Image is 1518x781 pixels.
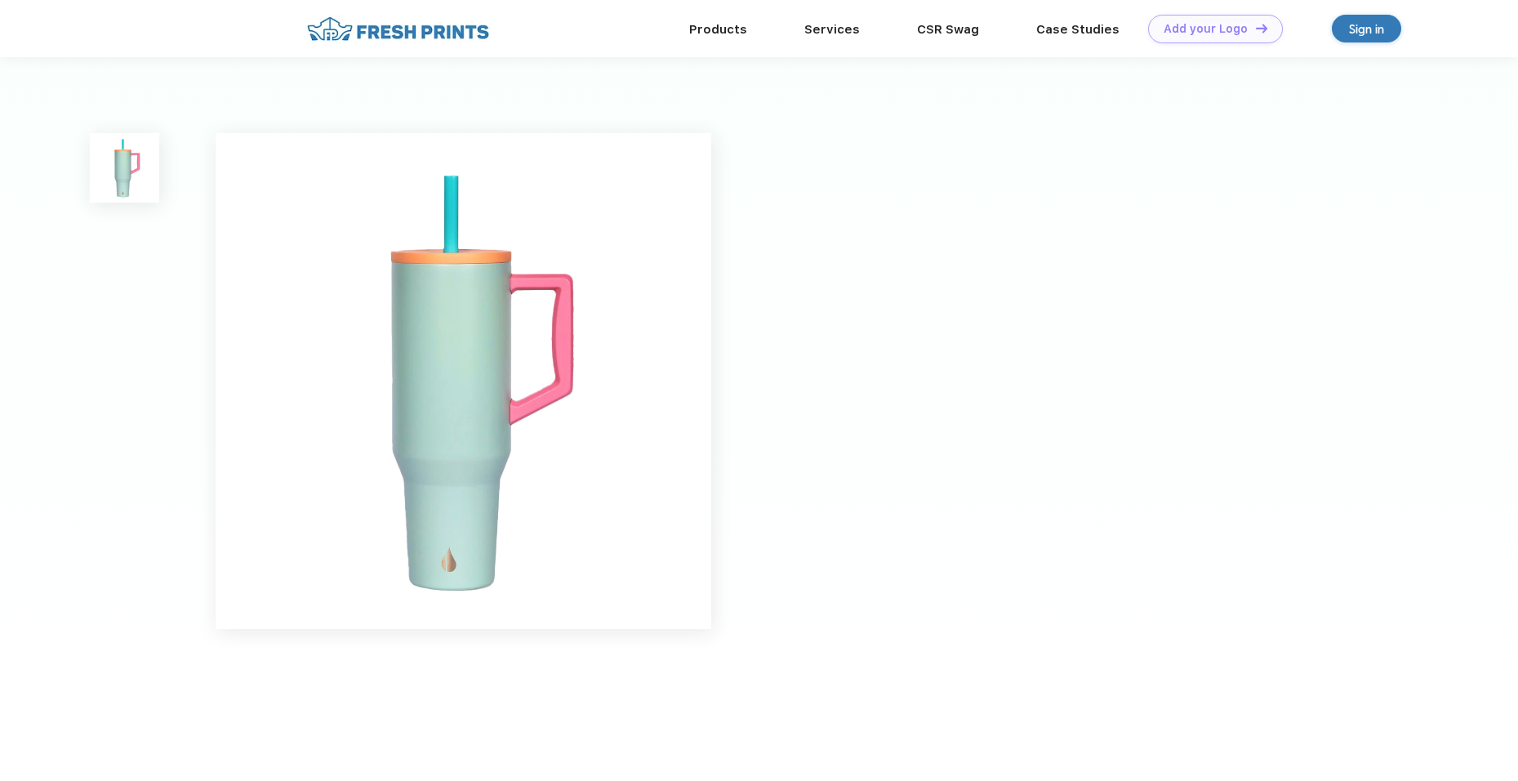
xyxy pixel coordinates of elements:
[1332,15,1401,42] a: Sign in
[302,15,494,43] img: fo%20logo%202.webp
[90,133,160,203] img: func=resize&h=100
[917,22,979,37] a: CSR Swag
[1256,24,1267,33] img: DT
[1349,20,1384,38] div: Sign in
[804,22,860,37] a: Services
[689,22,747,37] a: Products
[1164,22,1248,36] div: Add your Logo
[216,133,711,629] img: func=resize&h=640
